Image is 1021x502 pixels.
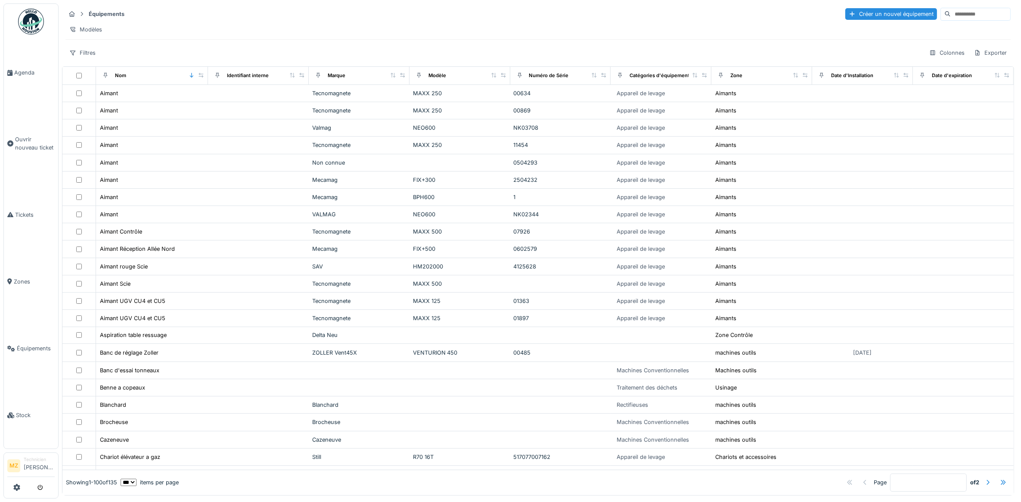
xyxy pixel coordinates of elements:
span: Agenda [14,69,55,77]
div: Appareil de levage [617,176,665,184]
div: MAXX 250 [413,89,507,97]
div: 11454 [514,141,608,149]
div: Appareil de levage [617,106,665,115]
div: Appareil de levage [617,297,665,305]
div: Delta Neu [312,331,406,339]
div: items per page [121,478,179,486]
div: Usinage [715,384,737,392]
a: Zones [4,248,58,315]
span: Zones [14,278,55,286]
div: 517077007162 [514,453,608,461]
div: Appareil de levage [617,314,665,322]
span: Ouvrir nouveau ticket [15,135,55,152]
div: Machines Conventionnelles [617,418,689,426]
div: Tecnomagnete [312,280,406,288]
div: BPH600 [413,193,507,201]
div: [DATE] [853,349,872,357]
div: Numéro de Série [529,72,569,79]
div: Modèles [65,23,106,36]
div: Appareil de levage [617,89,665,97]
div: NEO600 [413,124,507,132]
div: 07926 [514,228,608,236]
div: Aimants [715,193,736,201]
a: Ouvrir nouveau ticket [4,106,58,181]
div: Aimant [100,210,118,218]
div: Banc d'essai tonneaux [100,366,159,374]
div: Aspiration table ressuage [100,331,167,339]
div: Aimant UGV CU4 et CU5 [100,314,165,322]
div: Aimant [100,141,118,149]
div: Rectifieuses [617,401,648,409]
div: MAXX 125 [413,314,507,322]
div: Mecamag [312,193,406,201]
div: MAXX 500 [413,228,507,236]
div: Tecnomagnete [312,106,406,115]
div: Aimants [715,106,736,115]
div: Nom [115,72,126,79]
div: Appareil de levage [617,280,665,288]
div: NK03708 [514,124,608,132]
div: Banc de réglage Zoller [100,349,158,357]
div: Aimants [715,314,736,322]
div: Showing 1 - 100 of 135 [66,478,117,486]
div: Appareil de levage [617,245,665,253]
div: Tecnomagnete [312,297,406,305]
div: 01363 [514,297,608,305]
div: machines outils [715,401,756,409]
div: Machines Conventionnelles [617,436,689,444]
div: FIX+300 [413,176,507,184]
div: Appareil de levage [617,453,665,461]
span: Équipements [17,344,55,352]
div: Aimants [715,89,736,97]
div: Benne a copeaux [100,384,145,392]
div: NEO600 [413,210,507,218]
div: 4125628 [514,262,608,271]
div: Aimant UGV CU4 et CU5 [100,297,165,305]
div: VALMAG [312,210,406,218]
div: Aimant Contrôle [100,228,142,236]
div: Identifiant interne [227,72,269,79]
div: Tecnomagnete [312,89,406,97]
div: ZOLLER Vent45X [312,349,406,357]
div: 0602579 [514,245,608,253]
div: 0504293 [514,159,608,167]
a: MZ Technicien[PERSON_NAME] [7,456,55,477]
div: Appareil de levage [617,262,665,271]
a: Agenda [4,39,58,106]
div: Aimants [715,228,736,236]
div: Aimants [715,210,736,218]
div: MAXX 125 [413,297,507,305]
div: Valmag [312,124,406,132]
div: 2504232 [514,176,608,184]
div: VENTURION 450 [413,349,507,357]
span: Stock [16,411,55,419]
li: [PERSON_NAME] [24,456,55,475]
img: Badge_color-CXgf-gQk.svg [18,9,44,34]
div: Date d'Installation [831,72,873,79]
div: Aimant [100,89,118,97]
div: Aimant [100,159,118,167]
div: Zone Contrôle [715,331,753,339]
div: Appareil de levage [617,141,665,149]
div: Colonnes [925,47,968,59]
div: Chariot élévateur a gaz [100,453,160,461]
div: FIX+500 [413,245,507,253]
div: Tecnomagnete [312,141,406,149]
div: Blanchard [312,401,406,409]
div: MAXX 250 [413,106,507,115]
div: Aimant [100,176,118,184]
div: Appareil de levage [617,228,665,236]
a: Stock [4,382,58,449]
a: Tickets [4,181,58,248]
div: 00634 [514,89,608,97]
div: machines outils [715,418,756,426]
div: Non connue [312,159,406,167]
div: Appareil de levage [617,210,665,218]
div: Mecamag [312,176,406,184]
div: Exporter [970,47,1011,59]
div: 1 [514,193,608,201]
div: 00485 [514,349,608,357]
div: Aimants [715,176,736,184]
div: machines outils [715,436,756,444]
div: Aimant Réception Allée Nord [100,245,175,253]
